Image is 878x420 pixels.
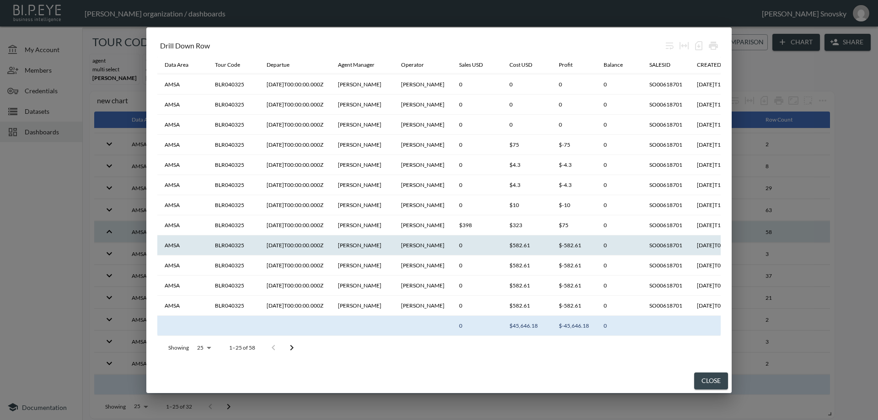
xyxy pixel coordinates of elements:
[509,59,544,70] span: Cost USD
[697,59,760,70] span: CREATEDDATETIME
[642,115,690,135] th: SO00618701
[509,59,532,70] div: Cost USD
[208,255,259,276] th: BLR040325
[596,195,642,215] th: 0
[690,215,767,235] th: 2025-03-04T19:04:16.000Z
[502,95,551,115] th: 0
[502,155,551,175] th: $4.3
[259,74,331,95] th: 2025-03-04T00:00:00.000Z
[229,344,255,351] p: 1–25 of 58
[642,74,690,95] th: SO00618701
[452,74,502,95] th: 0
[168,344,189,351] p: Showing
[690,74,767,95] th: 2025-04-14T11:34:58.000Z
[259,296,331,316] th: 2025-03-04T00:00:00.000Z
[394,296,452,316] th: Ronit Hiki
[157,155,208,175] th: AMSA
[394,215,452,235] th: Ronit Hiki
[259,115,331,135] th: 2025-03-04T00:00:00.000Z
[259,235,331,255] th: 2025-03-04T00:00:00.000Z
[157,115,208,135] th: AMSA
[157,95,208,115] th: AMSA
[596,296,642,316] th: 0
[157,195,208,215] th: AMSA
[208,175,259,195] th: BLR040325
[596,235,642,255] th: 0
[642,296,690,316] th: SO00618701
[259,255,331,276] th: 2025-03-04T00:00:00.000Z
[452,215,502,235] th: $398
[706,38,721,53] div: Print
[502,296,551,316] th: $582.61
[401,59,436,70] span: Operator
[502,316,551,336] th: $45,646.18
[165,59,200,70] span: Data Area
[690,95,767,115] th: 2025-04-14T11:35:00.000Z
[394,195,452,215] th: Ronit Hiki
[157,135,208,155] th: AMSA
[331,175,394,195] th: Guy Raveh
[551,195,596,215] th: $-10
[604,59,635,70] span: Balance
[559,59,573,70] div: Profit
[331,276,394,296] th: Guy Raveh
[551,175,596,195] th: $-4.3
[690,115,767,135] th: 2025-03-16T11:02:23.000Z
[502,175,551,195] th: $4.3
[208,195,259,215] th: BLR040325
[662,38,677,53] div: Wrap text
[596,316,642,336] th: 0
[502,135,551,155] th: $75
[452,235,502,255] th: 0
[551,296,596,316] th: $-582.61
[459,59,495,70] span: Sales USD
[259,276,331,296] th: 2025-03-04T00:00:00.000Z
[642,215,690,235] th: SO00618701
[338,59,375,70] div: Agent Manager
[394,155,452,175] th: Ronit Hiki
[502,115,551,135] th: 0
[502,235,551,255] th: $582.61
[690,255,767,276] th: 2025-01-29T07:58:25.000Z
[331,235,394,255] th: Guy Raveh
[157,235,208,255] th: AMSA
[502,276,551,296] th: $582.61
[160,41,662,50] div: Drill Down Row
[649,59,670,70] div: SALESID
[596,215,642,235] th: 0
[502,255,551,276] th: $582.61
[642,135,690,155] th: SO00618701
[208,155,259,175] th: BLR040325
[452,175,502,195] th: 0
[452,316,502,336] th: 0
[551,95,596,115] th: 0
[677,38,691,53] div: Toggle table layout between fixed and auto (default: auto)
[596,255,642,276] th: 0
[331,155,394,175] th: Guy Raveh
[452,115,502,135] th: 0
[596,175,642,195] th: 0
[394,235,452,255] th: Ronit Hiki
[697,59,748,70] div: CREATEDDATETIME
[208,74,259,95] th: BLR040325
[193,342,214,354] div: 25
[157,255,208,276] th: AMSA
[642,276,690,296] th: SO00618701
[259,155,331,175] th: 2025-03-04T00:00:00.000Z
[459,59,483,70] div: Sales USD
[596,115,642,135] th: 0
[690,135,767,155] th: 2025-04-14T11:35:26.000Z
[283,339,301,357] button: Go to next page
[642,155,690,175] th: SO00618701
[394,95,452,115] th: Ronit Hiki
[551,215,596,235] th: $75
[551,235,596,255] th: $-582.61
[331,74,394,95] th: Guy Raveh
[157,74,208,95] th: AMSA
[394,276,452,296] th: Ronit Hiki
[452,95,502,115] th: 0
[452,276,502,296] th: 0
[259,135,331,155] th: 2025-03-04T00:00:00.000Z
[596,74,642,95] th: 0
[690,195,767,215] th: 2025-02-17T14:25:23.000Z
